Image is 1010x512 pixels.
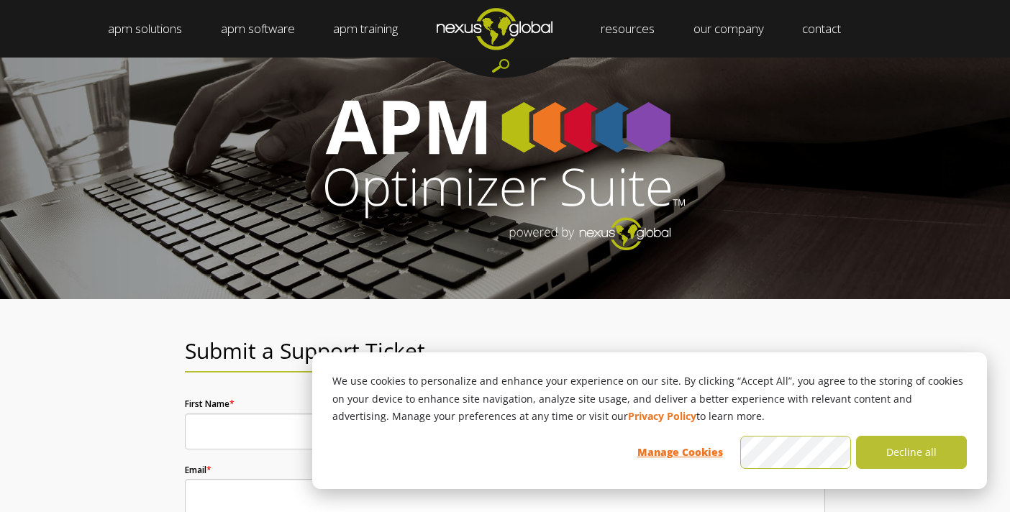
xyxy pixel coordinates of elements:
button: Manage Cookies [624,436,735,469]
img: APM Suite Logo White Text [325,101,685,250]
div: Cookie banner [312,352,987,489]
button: Decline all [856,436,967,469]
p: We use cookies to personalize and enhance your experience on our site. By clicking “Accept All”, ... [332,372,967,426]
span: Email [185,464,206,476]
span: First Name [185,398,229,410]
button: Accept all [740,436,851,469]
a: Privacy Policy [628,408,696,426]
h2: Submit a Support Ticket [185,339,825,362]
